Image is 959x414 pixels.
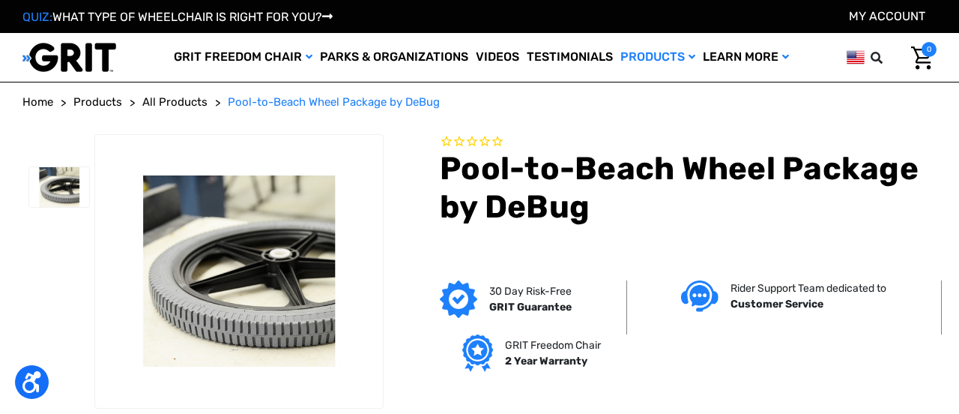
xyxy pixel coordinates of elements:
p: 30 Day Risk-Free [489,283,572,299]
img: us.png [847,48,865,67]
p: Rider Support Team dedicated to [730,280,886,296]
span: QUIZ: [22,10,52,24]
strong: Customer Service [730,298,823,310]
img: GRIT All-Terrain Wheelchair and Mobility Equipment [22,42,116,73]
strong: GRIT Guarantee [489,301,572,313]
a: Account [849,9,925,23]
p: GRIT Freedom Chair [505,337,601,353]
img: Customer service [681,280,719,311]
span: Rated 0.0 out of 5 stars 0 reviews [440,134,937,151]
a: QUIZ:WHAT TYPE OF WHEELCHAIR IS RIGHT FOR YOU? [22,10,333,24]
span: Home [22,95,53,109]
nav: Breadcrumb [22,94,937,111]
input: Search [877,42,900,73]
a: Videos [472,33,523,82]
a: Home [22,94,53,111]
a: Pool-to-Beach Wheel Package by DeBug [228,94,440,111]
a: Testimonials [523,33,617,82]
img: Pool-to-Beach Wheel Package by DeBug [29,167,89,208]
h1: Pool-to-Beach Wheel Package by DeBug [440,150,937,226]
a: Products [73,94,122,111]
img: Pool-to-Beach Wheel Package by DeBug [95,175,383,367]
img: GRIT Guarantee [440,280,477,318]
span: Products [73,95,122,109]
a: Parks & Organizations [316,33,472,82]
span: Pool-to-Beach Wheel Package by DeBug [228,95,440,109]
a: Cart with 0 items [900,42,937,73]
a: Products [617,33,699,82]
a: Learn More [699,33,793,82]
strong: 2 Year Warranty [505,355,587,367]
a: GRIT Freedom Chair [170,33,316,82]
span: 0 [922,42,937,57]
span: All Products [142,95,208,109]
img: Grit freedom [462,334,493,372]
img: Cart [911,46,933,70]
a: All Products [142,94,208,111]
